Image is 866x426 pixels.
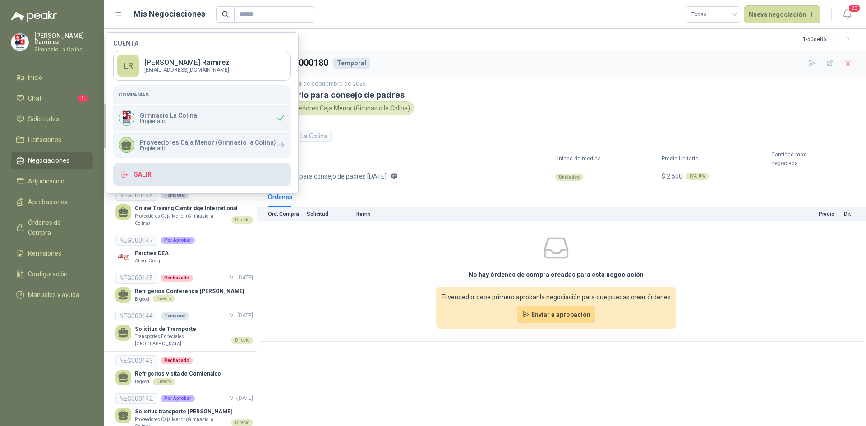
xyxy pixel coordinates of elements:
img: Company Logo [115,249,131,265]
a: Licitaciones [11,131,93,148]
a: Adjudicación [11,173,93,190]
div: LR [117,55,139,77]
p: Gimnasio La Colina [34,47,93,52]
span: 20 [848,4,861,13]
span: Licitaciones [28,135,61,145]
div: Temporal [333,58,370,69]
span: Chat [28,93,41,103]
span: Configuración [28,269,68,279]
span: 1 [78,95,88,102]
div: NEG000148 [115,190,157,201]
p: Vigencia - 24 de septiembre de 2025 [268,80,855,88]
div: Directo [153,378,175,385]
p: Sedes [268,122,558,131]
p: Refrigerios Conferencia [PERSON_NAME] [135,287,244,296]
div: Temporal [161,312,189,320]
p: [PERSON_NAME] Ramirez [144,59,230,66]
img: Company Logo [11,34,28,51]
span: V. - [DATE] [230,312,253,319]
a: NEG000148TemporalOnline Training Cambridge InternationalProveedores Caja Menor (Gimnasio la Colin... [115,190,253,227]
div: Rechazado [161,275,193,282]
span: V. - [DATE] [230,395,253,401]
p: Proveedores Caja Menor (Gimnasio la Colina) [140,139,276,146]
div: NEG000144 [115,311,157,321]
th: Items [356,207,781,221]
img: Logo peakr [11,11,57,22]
th: Solicitud [307,207,356,221]
span: Solicitudes [28,114,59,124]
span: V. - [DATE] [230,275,253,281]
a: Remisiones [11,245,93,262]
p: B-good [135,378,149,385]
button: Salir [113,163,291,186]
p: Transportes Especiales [GEOGRAPHIC_DATA] [135,333,228,347]
button: Enviar a aprobación [517,306,596,324]
h4: Cuenta [113,40,291,46]
p: Allers Group [135,257,161,265]
div: Temporal [161,192,189,199]
a: Configuración [11,266,93,283]
h3: No hay órdenes de compra creadas para esta negociación [469,270,644,279]
p: Solicitud transporte [PERSON_NAME] [135,408,253,416]
a: NEG000147Por AprobarCompany LogoParches DEAAllers Group [115,235,253,265]
div: Por Aprobar [161,237,195,244]
p: B-good [135,296,149,303]
div: Directo [231,216,253,224]
div: Directo [153,295,175,302]
p: Online Training Cambridge International [135,204,253,213]
th: Producto [268,149,553,169]
p: Parches DEA [135,249,169,258]
a: NEG000144TemporalV. -[DATE] Solicitud de TransporteTransportes Especiales [GEOGRAPHIC_DATA]Directo [115,311,253,348]
div: 1 - 50 de 85 [803,32,855,47]
a: Manuales y ayuda [11,286,93,303]
span: $ 2.500 [662,173,682,180]
span: Manuales y ayuda [28,290,79,300]
th: Dir. [840,207,866,221]
p: [EMAIL_ADDRESS][DOMAIN_NAME] [144,67,230,73]
span: Propietario [140,119,197,124]
p: Solicitud de Transporte [135,325,253,334]
div: NEG000147 [115,235,157,246]
span: Negociaciones [28,156,69,165]
div: Órdenes [268,192,292,202]
div: NEG000145 [115,273,157,284]
th: Precio Unitario [660,149,769,169]
span: Adjudicación [28,176,64,186]
div: NEG000142 [115,393,157,404]
div: IVA [686,173,709,180]
p: [PERSON_NAME] Ramirez [34,32,93,45]
div: Company LogoGimnasio La ColinaPropietario [113,105,291,131]
h5: Compañías [119,91,286,99]
a: Aprobaciones [11,193,93,211]
p: Refrigerios visita de Comfenalco [135,370,221,378]
div: Directo [231,337,253,344]
button: Nueva negociación [744,5,821,23]
a: NEG000145RechazadoV. -[DATE] Refrigerios Conferencia [PERSON_NAME]B-goodDirecto [115,273,253,303]
h1: Mis Negociaciones [134,8,205,20]
div: Por Aprobar [161,395,195,402]
a: Inicio [11,69,93,86]
a: Proveedores Caja Menor (Gimnasio la Colina)Propietario [113,132,291,158]
button: 20 [839,6,855,23]
div: Unidades [555,174,583,181]
div: Rechazado [161,357,193,364]
a: Solicitudes [11,110,93,128]
th: Ord. Compra [257,207,307,221]
h3: Refrigerio para consejo de padres [268,90,855,100]
a: Negociaciones [11,152,93,169]
a: LR[PERSON_NAME] Ramirez[EMAIL_ADDRESS][DOMAIN_NAME] [113,51,291,81]
th: Unidad de medida [553,149,660,169]
img: Company Logo [119,110,134,125]
div: NEG000143 [115,355,157,366]
span: Todas [691,8,735,21]
span: El vendedor debe primero aprobar la negociación para que puedas crear órdenes [442,292,671,302]
span: Inicio [28,73,42,82]
a: NEG000143RechazadoRefrigerios visita de ComfenalcoB-goodDirecto [115,355,253,385]
span: Órdenes de Compra [28,218,84,238]
p: Gimnasio La Colina [140,112,197,119]
th: Precio [781,207,840,221]
span: Refrigerio para consejo de padres [DATE] [270,171,387,181]
a: Chat1 [11,90,93,107]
